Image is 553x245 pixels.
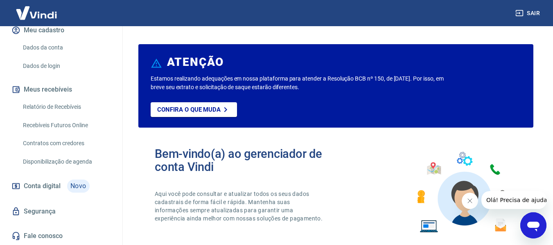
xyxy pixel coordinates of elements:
a: Conta digitalNovo [10,176,113,196]
a: Dados da conta [20,39,113,56]
span: Novo [67,180,90,193]
p: Estamos realizando adequações em nossa plataforma para atender a Resolução BCB nº 150, de [DATE].... [151,74,447,92]
a: Segurança [10,202,113,220]
img: Vindi [10,0,63,25]
a: Contratos com credores [20,135,113,152]
a: Disponibilização de agenda [20,153,113,170]
a: Fale conosco [10,227,113,245]
button: Meus recebíveis [10,81,113,99]
p: Confira o que muda [157,106,221,113]
button: Sair [514,6,543,21]
iframe: Fechar mensagem [462,193,478,209]
h2: Bem-vindo(a) ao gerenciador de conta Vindi [155,147,336,173]
span: Conta digital [24,180,61,192]
img: Imagem de um avatar masculino com diversos icones exemplificando as funcionalidades do gerenciado... [410,147,517,238]
button: Meu cadastro [10,21,113,39]
a: Dados de login [20,58,113,74]
iframe: Botão para abrir a janela de mensagens [520,212,546,238]
iframe: Mensagem da empresa [481,191,546,209]
h6: ATENÇÃO [167,58,224,66]
span: Olá! Precisa de ajuda? [5,6,69,12]
a: Relatório de Recebíveis [20,99,113,115]
p: Aqui você pode consultar e atualizar todos os seus dados cadastrais de forma fácil e rápida. Mant... [155,190,324,223]
a: Confira o que muda [151,102,237,117]
a: Recebíveis Futuros Online [20,117,113,134]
